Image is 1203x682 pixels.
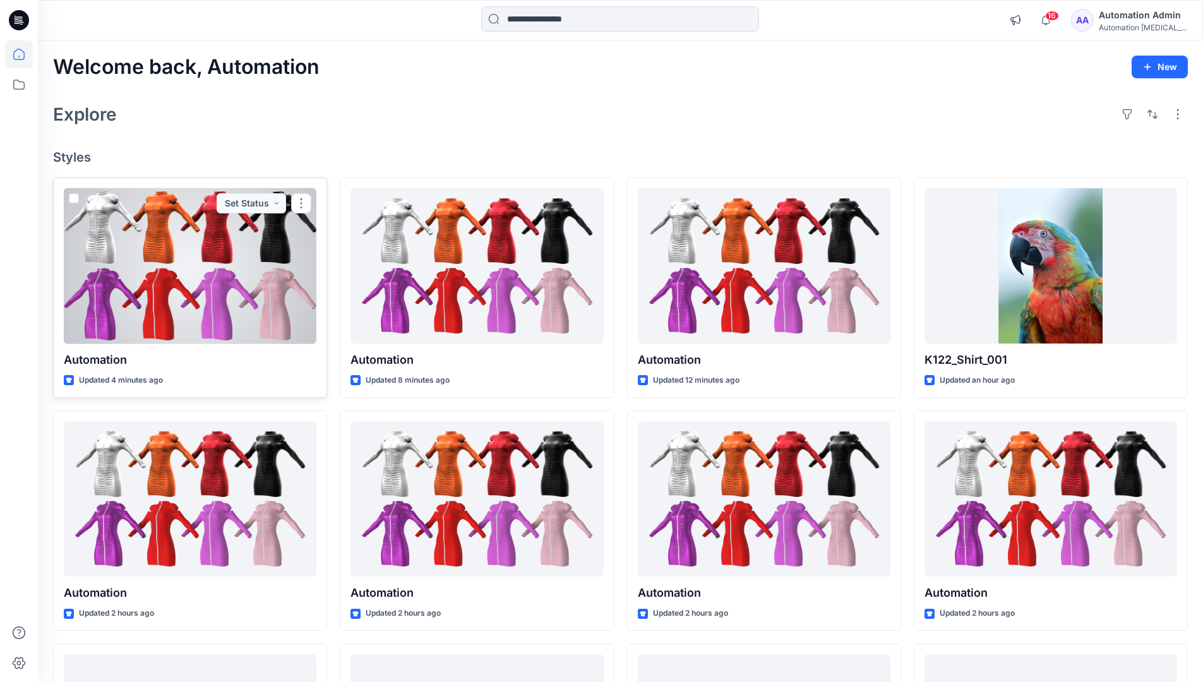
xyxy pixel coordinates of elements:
p: Updated 12 minutes ago [653,374,739,387]
div: AA [1071,9,1094,32]
p: Automation [925,584,1177,602]
div: Automation Admin [1099,8,1187,23]
p: Automation [64,584,316,602]
div: Automation [MEDICAL_DATA]... [1099,23,1187,32]
p: Updated 2 hours ago [940,607,1015,620]
a: Automation [925,421,1177,577]
h2: Explore [53,104,117,124]
a: Automation [64,188,316,344]
p: Updated 8 minutes ago [366,374,450,387]
p: Updated 2 hours ago [366,607,441,620]
p: Automation [350,351,603,369]
a: Automation [638,188,890,344]
p: Automation [638,584,890,602]
p: Updated 2 hours ago [79,607,154,620]
h2: Welcome back, Automation [53,56,320,79]
p: Updated 2 hours ago [653,607,728,620]
a: Automation [350,421,603,577]
a: Automation [64,421,316,577]
a: K122_Shirt_001 [925,188,1177,344]
p: Updated 4 minutes ago [79,374,163,387]
p: Updated an hour ago [940,374,1015,387]
p: Automation [350,584,603,602]
button: New [1132,56,1188,78]
p: Automation [64,351,316,369]
h4: Styles [53,150,1188,165]
a: Automation [350,188,603,344]
span: 16 [1045,11,1059,21]
p: K122_Shirt_001 [925,351,1177,369]
a: Automation [638,421,890,577]
p: Automation [638,351,890,369]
